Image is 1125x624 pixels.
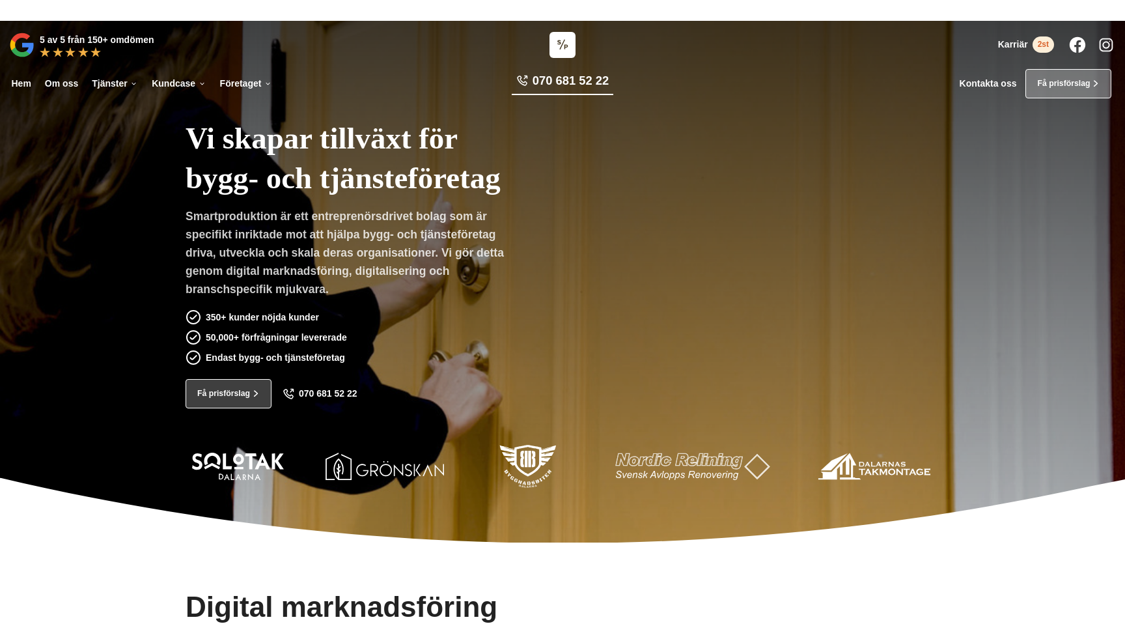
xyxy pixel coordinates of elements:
[206,330,347,345] p: 50,000+ förfrågningar levererade
[217,69,274,98] a: Företaget
[601,5,708,14] a: Läs pressmeddelandet här!
[998,39,1028,50] span: Karriär
[533,72,609,89] span: 070 681 52 22
[1025,69,1111,98] a: Få prisförslag
[283,388,357,400] a: 070 681 52 22
[512,72,613,95] a: 070 681 52 22
[960,78,1017,89] a: Kontakta oss
[197,388,250,400] span: Få prisförslag
[90,69,141,98] a: Tjänster
[186,379,271,408] a: Få prisförslag
[42,69,80,98] a: Om oss
[186,105,614,207] h1: Vi skapar tillväxt för bygg- och tjänsteföretag
[1033,36,1054,53] span: 2st
[998,36,1054,53] a: Karriär 2st
[186,207,514,303] p: Smartproduktion är ett entreprenörsdrivet bolag som är specifikt inriktade mot att hjälpa bygg- o...
[206,350,345,365] p: Endast bygg- och tjänsteföretag
[299,388,357,399] span: 070 681 52 22
[150,69,208,98] a: Kundcase
[5,5,1120,16] p: Vi vann Årets Unga Företagare i Dalarna 2024 –
[9,69,33,98] a: Hem
[1037,78,1090,90] span: Få prisförslag
[40,33,154,47] p: 5 av 5 från 150+ omdömen
[206,310,319,324] p: 350+ kunder nöjda kunder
